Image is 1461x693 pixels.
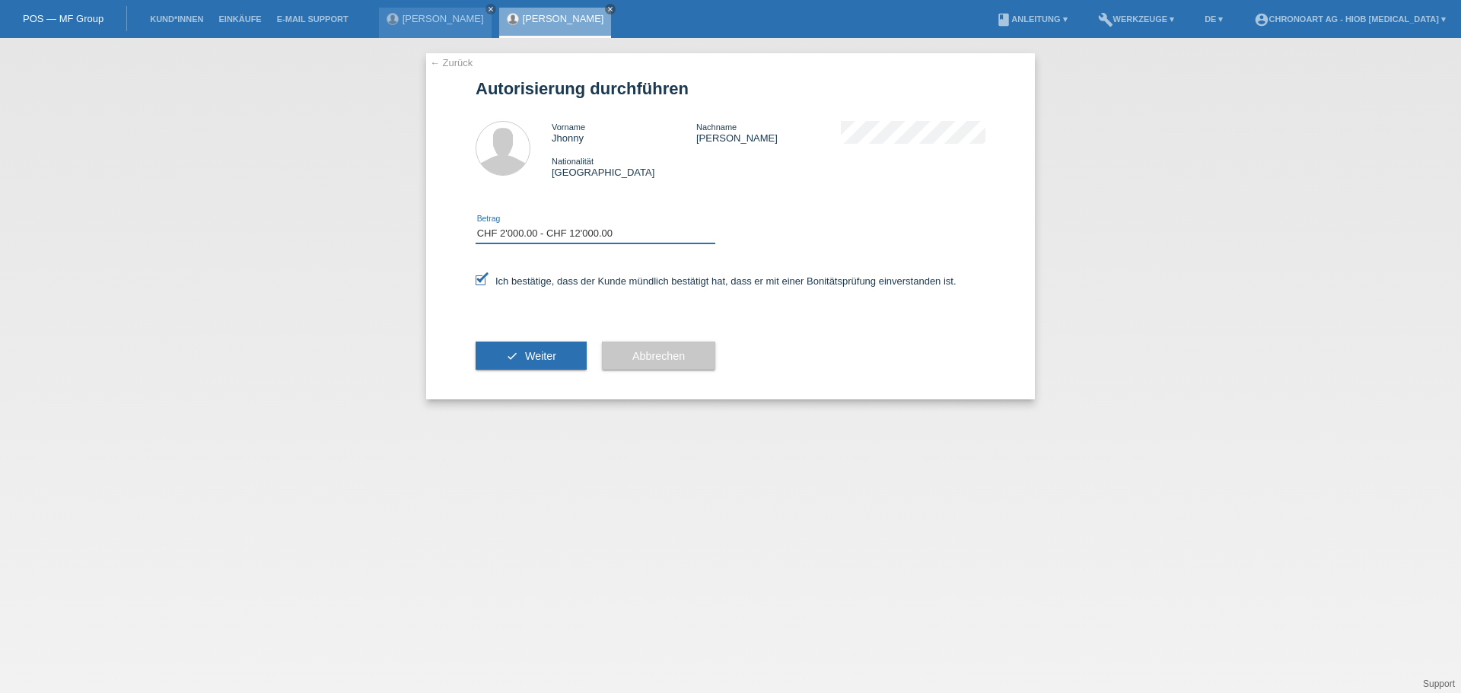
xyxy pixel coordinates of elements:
[1098,12,1113,27] i: build
[696,122,737,132] span: Nachname
[552,157,594,166] span: Nationalität
[506,350,518,362] i: check
[552,122,585,132] span: Vorname
[525,350,556,362] span: Weiter
[996,12,1011,27] i: book
[988,14,1074,24] a: bookAnleitung ▾
[552,121,696,144] div: Jhonny
[605,4,616,14] a: close
[1254,12,1269,27] i: account_circle
[487,5,495,13] i: close
[602,342,715,370] button: Abbrechen
[476,275,956,287] label: Ich bestätige, dass der Kunde mündlich bestätigt hat, dass er mit einer Bonitätsprüfung einversta...
[23,13,103,24] a: POS — MF Group
[1246,14,1454,24] a: account_circleChronoart AG - Hiob [MEDICAL_DATA] ▾
[1197,14,1230,24] a: DE ▾
[1423,679,1455,689] a: Support
[476,342,587,370] button: check Weiter
[696,121,841,144] div: [PERSON_NAME]
[476,79,985,98] h1: Autorisierung durchführen
[142,14,211,24] a: Kund*innen
[523,13,604,24] a: [PERSON_NAME]
[485,4,496,14] a: close
[552,155,696,178] div: [GEOGRAPHIC_DATA]
[606,5,614,13] i: close
[269,14,356,24] a: E-Mail Support
[632,350,685,362] span: Abbrechen
[430,57,473,68] a: ← Zurück
[403,13,484,24] a: [PERSON_NAME]
[1090,14,1182,24] a: buildWerkzeuge ▾
[211,14,269,24] a: Einkäufe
